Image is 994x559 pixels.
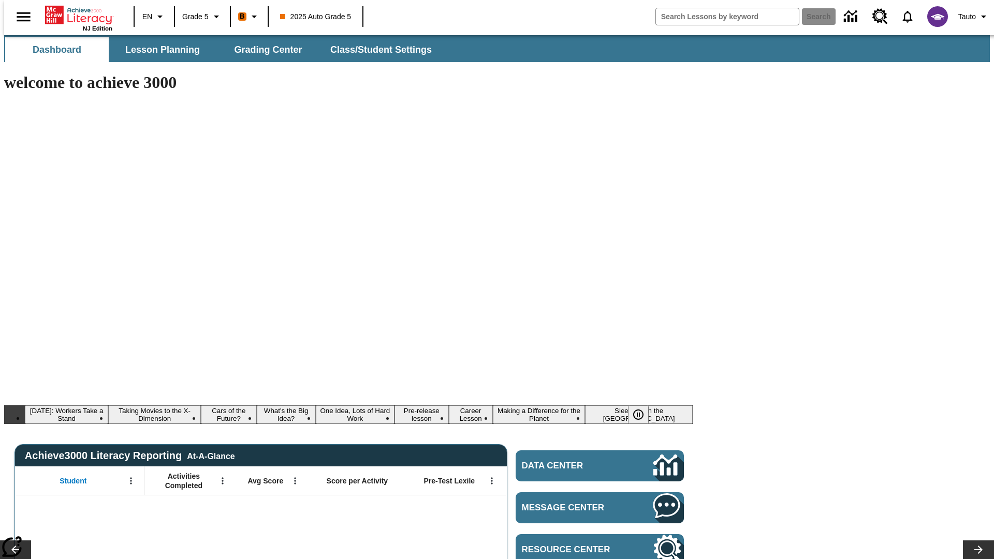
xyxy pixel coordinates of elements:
[33,44,81,56] span: Dashboard
[111,37,214,62] button: Lesson Planning
[954,7,994,26] button: Profile/Settings
[894,3,921,30] a: Notifications
[4,37,441,62] div: SubNavbar
[142,11,152,22] span: EN
[234,44,302,56] span: Grading Center
[8,2,39,32] button: Open side menu
[330,44,432,56] span: Class/Student Settings
[178,7,227,26] button: Grade: Grade 5, Select a grade
[123,473,139,489] button: Open Menu
[187,450,235,461] div: At-A-Glance
[150,472,218,490] span: Activities Completed
[522,503,622,513] span: Message Center
[516,450,684,481] a: Data Center
[257,405,316,424] button: Slide 4 What's the Big Idea?
[866,3,894,31] a: Resource Center, Will open in new tab
[522,461,619,471] span: Data Center
[394,405,449,424] button: Slide 6 Pre-release lesson
[522,545,622,555] span: Resource Center
[4,73,693,92] h1: welcome to achieve 3000
[5,37,109,62] button: Dashboard
[201,405,257,424] button: Slide 3 Cars of the Future?
[484,473,500,489] button: Open Menu
[247,476,283,486] span: Avg Score
[25,450,235,462] span: Achieve3000 Literacy Reporting
[215,473,230,489] button: Open Menu
[280,11,352,22] span: 2025 Auto Grade 5
[234,7,265,26] button: Boost Class color is orange. Change class color
[493,405,586,424] button: Slide 8 Making a Difference for the Planet
[322,37,440,62] button: Class/Student Settings
[83,25,112,32] span: NJ Edition
[927,6,948,27] img: avatar image
[628,405,649,424] button: Pause
[316,405,394,424] button: Slide 5 One Idea, Lots of Hard Work
[25,405,108,424] button: Slide 1 Labor Day: Workers Take a Stand
[327,476,388,486] span: Score per Activity
[958,11,976,22] span: Tauto
[240,10,245,23] span: B
[516,492,684,523] a: Message Center
[921,3,954,30] button: Select a new avatar
[838,3,866,31] a: Data Center
[963,540,994,559] button: Lesson carousel, Next
[108,405,201,424] button: Slide 2 Taking Movies to the X-Dimension
[45,5,112,25] a: Home
[656,8,799,25] input: search field
[449,405,493,424] button: Slide 7 Career Lesson
[182,11,209,22] span: Grade 5
[585,405,693,424] button: Slide 9 Sleepless in the Animal Kingdom
[287,473,303,489] button: Open Menu
[216,37,320,62] button: Grading Center
[138,7,171,26] button: Language: EN, Select a language
[424,476,475,486] span: Pre-Test Lexile
[45,4,112,32] div: Home
[4,35,990,62] div: SubNavbar
[60,476,86,486] span: Student
[628,405,659,424] div: Pause
[125,44,200,56] span: Lesson Planning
